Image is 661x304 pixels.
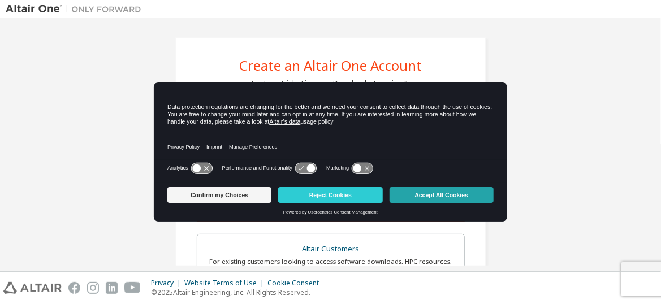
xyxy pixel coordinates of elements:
p: © 2025 Altair Engineering, Inc. All Rights Reserved. [151,288,326,297]
img: facebook.svg [68,282,80,294]
div: Altair Customers [204,241,457,257]
img: linkedin.svg [106,282,118,294]
div: For existing customers looking to access software downloads, HPC resources, community, trainings ... [204,257,457,275]
img: altair_logo.svg [3,282,62,294]
img: youtube.svg [124,282,141,294]
img: Altair One [6,3,147,15]
div: Privacy [151,279,184,288]
div: Create an Altair One Account [239,59,422,72]
div: Website Terms of Use [184,279,267,288]
div: Cookie Consent [267,279,326,288]
div: For Free Trials, Licenses, Downloads, Learning & Documentation and so much more. [252,79,409,97]
img: instagram.svg [87,282,99,294]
